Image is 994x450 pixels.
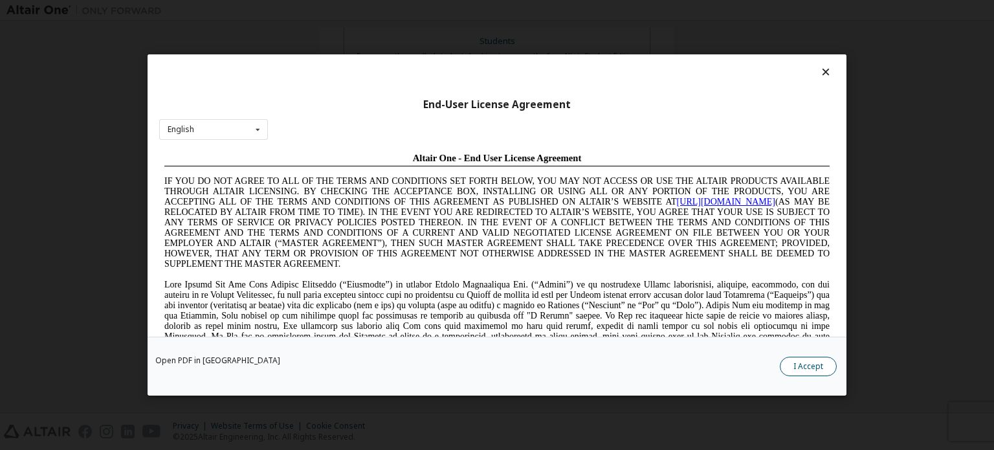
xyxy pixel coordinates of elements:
span: IF YOU DO NOT AGREE TO ALL OF THE TERMS AND CONDITIONS SET FORTH BELOW, YOU MAY NOT ACCESS OR USE... [5,28,670,121]
button: I Accept [780,357,837,376]
div: End-User License Agreement [159,98,835,111]
span: Altair One - End User License Agreement [254,5,423,16]
span: Lore Ipsumd Sit Ame Cons Adipisc Elitseddo (“Eiusmodte”) in utlabor Etdolo Magnaaliqua Eni. (“Adm... [5,132,670,225]
a: [URL][DOMAIN_NAME] [518,49,616,59]
a: Open PDF in [GEOGRAPHIC_DATA] [155,357,280,365]
div: English [168,126,194,133]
